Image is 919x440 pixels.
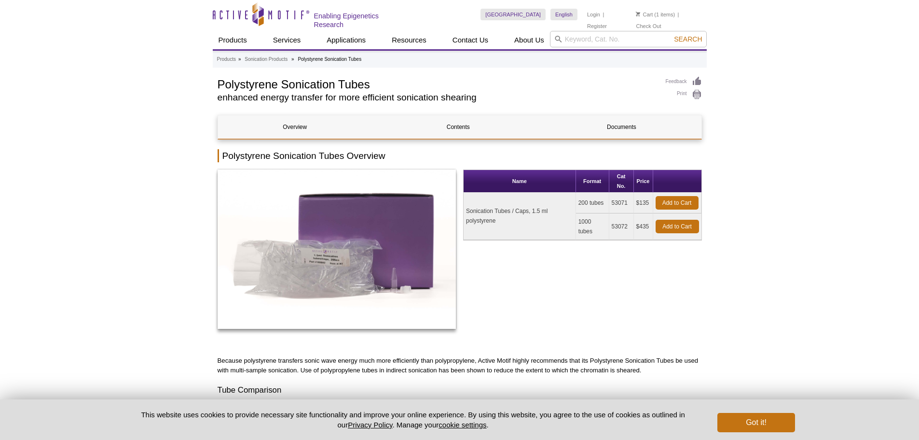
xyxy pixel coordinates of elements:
[636,23,661,29] a: Check Out
[634,170,653,193] th: Price
[636,9,675,20] li: (1 items)
[464,193,576,240] td: Sonication Tubes / Caps, 1.5 ml polystyrene
[291,57,294,62] li: »
[218,93,656,102] h2: enhanced energy transfer for more efficient sonication shearing
[213,31,253,49] a: Products
[656,220,699,233] a: Add to Cart
[587,11,600,18] a: Login
[480,9,546,20] a: [GEOGRAPHIC_DATA]
[717,413,795,432] button: Got it!
[634,193,653,213] td: $135
[587,23,607,29] a: Register
[267,31,307,49] a: Services
[609,213,634,240] td: 53072
[603,9,604,20] li: |
[124,410,702,430] p: This website uses cookies to provide necessary site functionality and improve your online experie...
[671,35,705,43] button: Search
[666,76,702,87] a: Feedback
[298,57,361,62] li: Polystyrene Sonication Tubes
[218,356,702,375] p: Because polystyrene transfers sonic wave energy much more efficiently than polypropylene, Active ...
[218,170,456,329] img: Polystyrene Sonication Tubes
[238,57,241,62] li: »
[464,170,576,193] th: Name
[245,55,288,64] a: Sonication Products
[348,421,392,429] a: Privacy Policy
[545,115,699,139] a: Documents
[576,213,609,240] td: 1000 tubes
[634,213,653,240] td: $435
[576,193,609,213] td: 200 tubes
[439,421,486,429] button: cookie settings
[218,115,372,139] a: Overview
[550,31,707,47] input: Keyword, Cat. No.
[218,76,656,91] h1: Polystyrene Sonication Tubes
[576,170,609,193] th: Format
[609,193,634,213] td: 53071
[550,9,577,20] a: English
[609,170,634,193] th: Cat No.
[656,196,699,210] a: Add to Cart
[678,9,679,20] li: |
[666,89,702,100] a: Print
[381,115,535,139] a: Contents
[218,384,702,396] h3: Tube Comparison
[386,31,432,49] a: Resources
[217,55,236,64] a: Products
[218,149,702,162] h2: Polystyrene Sonication Tubes Overview
[636,12,640,16] img: Your Cart
[674,35,702,43] span: Search
[636,11,653,18] a: Cart
[508,31,550,49] a: About Us
[321,31,371,49] a: Applications
[447,31,494,49] a: Contact Us
[314,12,410,29] h2: Enabling Epigenetics Research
